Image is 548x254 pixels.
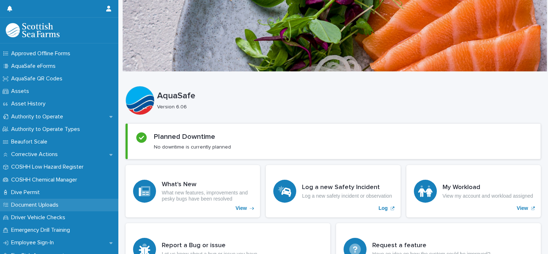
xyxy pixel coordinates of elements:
p: Assets [8,88,35,95]
p: View [236,205,247,211]
p: COSHH Low Hazard Register [8,164,89,170]
p: No downtime is currently planned [154,144,231,150]
p: Log a new safety incident or observation [302,193,392,199]
p: Version 6.06 [157,104,535,110]
a: Log [266,165,400,217]
a: View [126,165,260,217]
h2: Planned Downtime [154,132,215,141]
p: View my account and workload assigned [443,193,533,199]
p: Employee Sign-In [8,239,60,246]
p: Emergency Drill Training [8,227,76,234]
p: AquaSafe [157,91,538,101]
p: Log [379,205,388,211]
h3: Report a Bug or issue [162,242,257,250]
p: Authority to Operate Types [8,126,86,133]
h3: What's New [162,181,252,189]
p: Authority to Operate [8,113,69,120]
p: Dive Permit [8,189,46,196]
p: COSHH Chemical Manager [8,177,83,183]
p: What new features, improvements and pesky bugs have been resolved [162,190,252,202]
p: Corrective Actions [8,151,63,158]
p: Beaufort Scale [8,138,53,145]
p: AquaSafe QR Codes [8,75,68,82]
h3: Request a feature [372,242,490,250]
p: Asset History [8,100,51,107]
p: AquaSafe eForms [8,63,61,70]
p: Driver Vehicle Checks [8,214,71,221]
a: View [406,165,541,217]
p: Approved Offline Forms [8,50,76,57]
h3: My Workload [443,184,533,192]
p: View [517,205,528,211]
p: Document Uploads [8,202,64,208]
h3: Log a new Safety Incident [302,184,392,192]
img: bPIBxiqnSb2ggTQWdOVV [6,23,60,37]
